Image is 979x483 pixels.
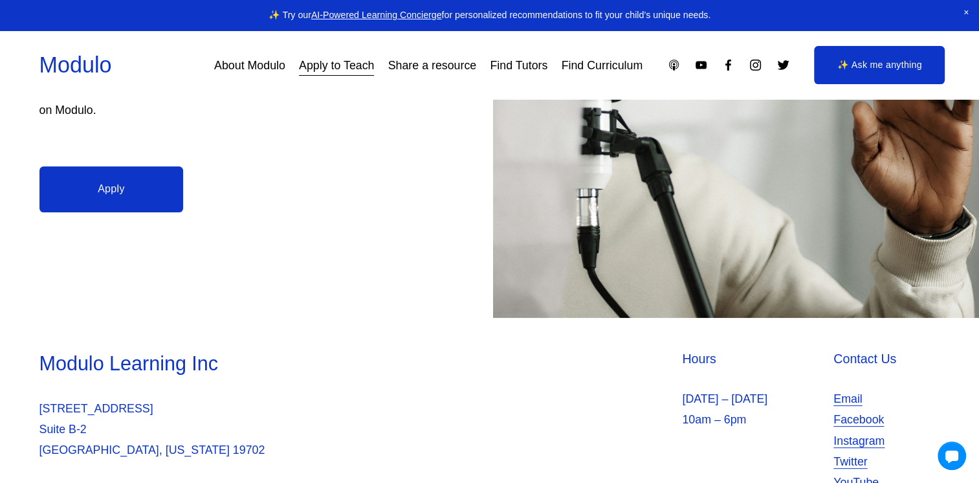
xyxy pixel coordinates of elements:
a: Facebook [833,409,884,430]
a: Instagram [749,58,762,72]
a: Find Curriculum [562,54,643,77]
h4: Hours [682,350,826,368]
a: YouTube [694,58,708,72]
p: [STREET_ADDRESS] Suite B-2 [GEOGRAPHIC_DATA], [US_STATE] 19702 [39,398,487,460]
a: Apply to Teach [299,54,374,77]
a: Find Tutors [490,54,547,77]
a: Email [833,388,863,409]
a: ✨ Ask me anything [814,46,945,85]
a: Share a resource [388,54,477,77]
a: Apple Podcasts [667,58,681,72]
h4: Contact Us [833,350,940,368]
a: Twitter [833,451,867,472]
a: AI-Powered Learning Concierge [311,10,442,20]
h3: Modulo Learning Inc [39,350,487,377]
a: Twitter [776,58,790,72]
a: Instagram [833,431,885,451]
a: Apply [39,166,184,212]
a: Facebook [721,58,735,72]
a: Modulo [39,52,112,77]
a: About Modulo [214,54,285,77]
p: [DATE] – [DATE] 10am – 6pm [682,388,826,430]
